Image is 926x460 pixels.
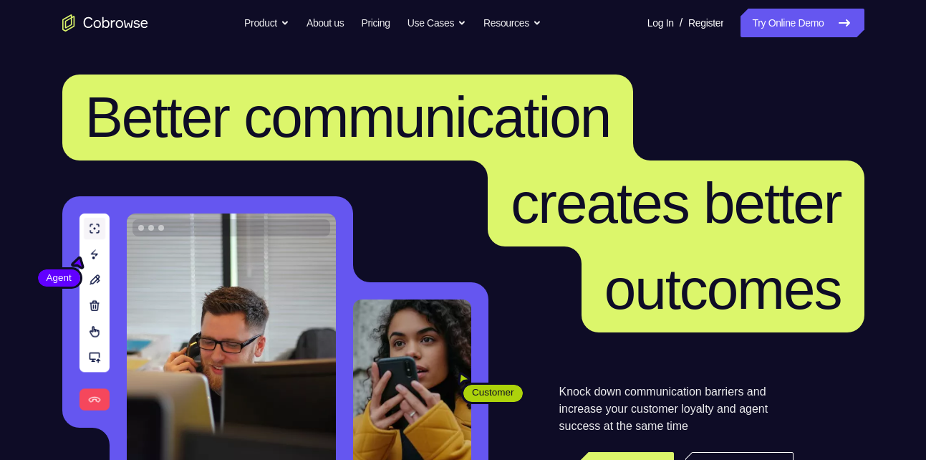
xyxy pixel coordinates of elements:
[407,9,466,37] button: Use Cases
[559,383,794,435] p: Knock down communication barriers and increase your customer loyalty and agent success at the sam...
[741,9,864,37] a: Try Online Demo
[511,171,841,235] span: creates better
[647,9,674,37] a: Log In
[680,14,683,32] span: /
[361,9,390,37] a: Pricing
[62,14,148,32] a: Go to the home page
[688,9,723,37] a: Register
[483,9,541,37] button: Resources
[85,85,611,149] span: Better communication
[604,257,841,321] span: outcomes
[244,9,289,37] button: Product
[307,9,344,37] a: About us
